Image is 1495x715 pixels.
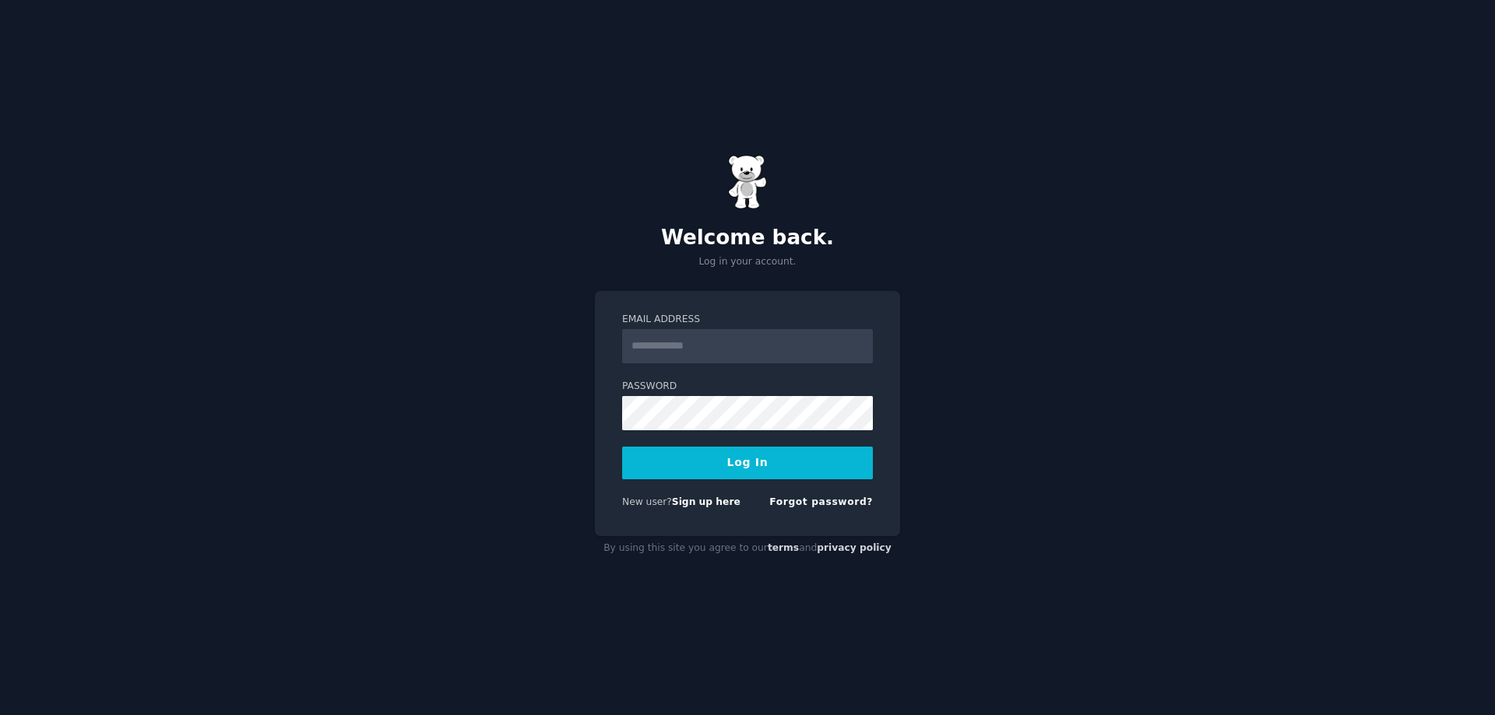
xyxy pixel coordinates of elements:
a: privacy policy [817,542,892,553]
label: Password [622,380,873,394]
a: Forgot password? [769,496,873,507]
h2: Welcome back. [595,226,900,251]
div: By using this site you agree to our and [595,536,900,561]
button: Log In [622,447,873,479]
img: Gummy Bear [728,155,767,209]
a: Sign up here [672,496,740,507]
span: New user? [622,496,672,507]
p: Log in your account. [595,255,900,269]
a: terms [768,542,799,553]
label: Email Address [622,313,873,327]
